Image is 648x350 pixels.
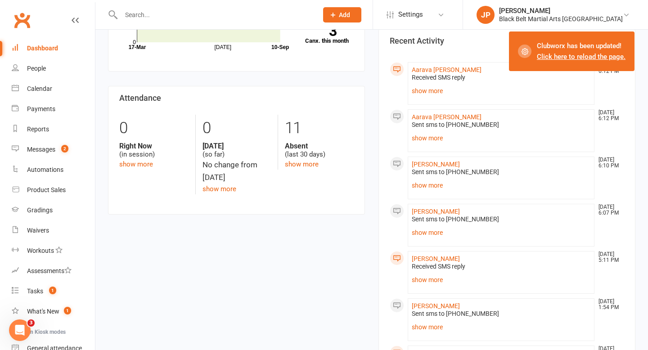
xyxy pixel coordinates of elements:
div: Assessments [27,267,72,274]
button: Add [323,7,361,22]
a: Reports [12,119,95,139]
div: People [27,65,46,72]
div: Waivers [27,227,49,234]
a: show more [412,274,590,286]
div: 0 [119,115,189,142]
iframe: Intercom live chat [9,319,31,341]
time: [DATE] 6:10 PM [594,157,624,169]
div: Gradings [27,206,53,214]
span: 1 [49,287,56,294]
div: Dashboard [27,45,58,52]
a: Waivers [12,220,95,241]
div: (last 30 days) [285,142,354,159]
time: [DATE] 5:11 PM [594,251,624,263]
span: Sent sms to [PHONE_NUMBER] [412,121,499,128]
span: Settings [398,4,423,25]
div: 0 [202,115,271,142]
time: [DATE] 6:07 PM [594,204,624,216]
a: show more [412,179,590,192]
a: Workouts [12,241,95,261]
div: No change from [DATE] [202,159,271,183]
a: Dashboard [12,38,95,58]
div: Clubworx has been updated! [537,40,625,62]
a: show more [119,160,153,168]
span: Sent sms to [PHONE_NUMBER] [412,168,499,175]
a: Messages 2 [12,139,95,160]
a: show more [285,160,319,168]
a: Automations [12,160,95,180]
div: Automations [27,166,63,173]
div: Tasks [27,287,43,295]
strong: Right Now [119,142,189,150]
time: [DATE] 6:12 PM [594,110,624,121]
input: Search... [118,9,311,21]
a: Payments [12,99,95,119]
a: show more [412,85,590,97]
div: (in session) [119,142,189,159]
div: Black Belt Martial Arts [GEOGRAPHIC_DATA] [499,15,623,23]
a: [PERSON_NAME] [412,161,460,168]
a: Aarava [PERSON_NAME] [412,113,481,121]
a: show more [412,226,590,239]
div: Reports [27,126,49,133]
a: [PERSON_NAME] [412,302,460,310]
a: [PERSON_NAME] [412,255,460,262]
strong: Absent [285,142,354,150]
a: [PERSON_NAME] [412,208,460,215]
strong: 3 [305,24,337,38]
span: Sent sms to [PHONE_NUMBER] [412,310,499,317]
a: Aarava [PERSON_NAME] [412,66,481,73]
span: Add [339,11,350,18]
a: People [12,58,95,79]
div: Received SMS reply [412,263,590,270]
span: 3 [27,319,35,327]
div: Product Sales [27,186,66,193]
div: 11 [285,115,354,142]
div: Payments [27,105,55,112]
a: Clubworx [11,9,33,31]
div: Workouts [27,247,54,254]
a: show more [412,321,590,333]
div: What's New [27,308,59,315]
h3: Attendance [119,94,354,103]
div: JP [477,6,495,24]
div: [PERSON_NAME] [499,7,623,15]
a: show more [412,132,590,144]
div: Messages [27,146,55,153]
a: Calendar [12,79,95,99]
span: Sent sms to [PHONE_NUMBER] [412,215,499,223]
a: What's New1 [12,301,95,322]
span: 1 [64,307,71,314]
a: Tasks 1 [12,281,95,301]
a: Assessments [12,261,95,281]
div: Calendar [27,85,52,92]
a: Product Sales [12,180,95,200]
a: 3Canx. this month [305,26,354,44]
h3: Recent Activity [390,36,624,45]
a: show more [202,185,236,193]
span: 2 [61,145,68,153]
a: Click here to reload the page. [537,53,625,61]
time: [DATE] 1:54 PM [594,299,624,310]
div: (so far) [202,142,271,159]
strong: [DATE] [202,142,271,150]
div: Received SMS reply [412,74,590,81]
a: Gradings [12,200,95,220]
